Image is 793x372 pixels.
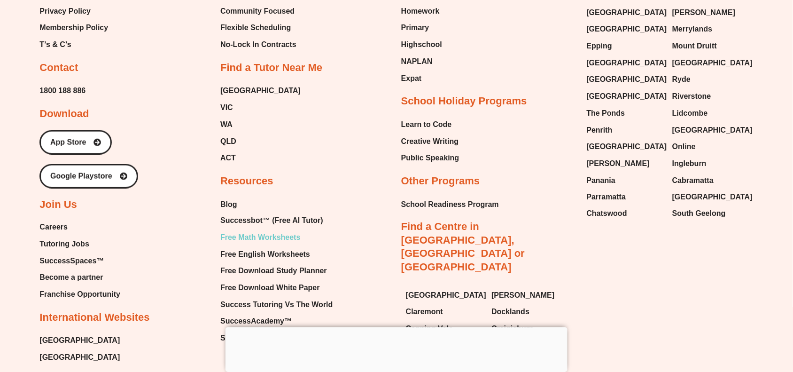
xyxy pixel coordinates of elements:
[672,72,748,87] a: Ryde
[220,298,333,312] span: Success Tutoring Vs The World
[406,322,453,336] span: Canning Vale
[672,89,711,103] span: Riverstone
[220,135,236,149] span: QLD
[587,157,650,171] span: [PERSON_NAME]
[39,21,108,35] a: Membership Policy
[220,231,300,245] span: Free Math Worksheets
[672,39,717,53] span: Mount Druitt
[401,135,459,149] a: Creative Writing
[220,198,237,212] span: Blog
[39,221,120,235] a: Careers
[220,135,301,149] a: QLD
[220,214,333,228] a: Successbot™ (Free AI Tutor)
[406,289,486,303] span: [GEOGRAPHIC_DATA]
[220,21,291,35] span: Flexible Scheduling
[39,198,77,212] h2: Join Us
[587,106,625,120] span: The Ponds
[220,248,310,262] span: Free English Worksheets
[220,248,333,262] a: Free English Worksheets
[401,118,452,132] span: Learn to Code
[672,174,714,188] span: Cabramatta
[672,22,712,36] span: Merrylands
[587,39,612,53] span: Epping
[220,84,301,98] span: [GEOGRAPHIC_DATA]
[39,164,138,189] a: Google Playstore
[672,106,748,120] a: Lidcombe
[401,95,527,108] h2: School Holiday Programs
[220,4,300,18] a: Community Focused
[587,6,667,20] span: [GEOGRAPHIC_DATA]
[587,72,667,87] span: [GEOGRAPHIC_DATA]
[220,101,233,115] span: VIC
[401,4,446,18] a: Homework
[220,332,333,346] a: SuccessResources™
[220,38,300,52] a: No-Lock In Contracts
[50,139,86,146] span: App Store
[220,198,333,212] a: Blog
[406,289,482,303] a: [GEOGRAPHIC_DATA]
[401,38,442,52] span: Highschool
[587,157,663,171] a: [PERSON_NAME]
[220,264,327,278] span: Free Download Study Planner
[39,4,91,18] span: Privacy Policy
[401,221,525,273] a: Find a Centre in [GEOGRAPHIC_DATA], [GEOGRAPHIC_DATA] or [GEOGRAPHIC_DATA]
[406,305,443,319] span: Claremont
[672,207,726,221] span: South Geelong
[39,254,104,269] span: SuccessSpaces™
[220,61,322,75] h2: Find a Tutor Near Me
[39,107,89,121] h2: Download
[587,56,663,70] a: [GEOGRAPHIC_DATA]
[401,21,446,35] a: Primary
[672,123,748,137] a: [GEOGRAPHIC_DATA]
[491,322,534,336] span: Craigieburn
[220,4,295,18] span: Community Focused
[672,157,707,171] span: Ingleburn
[672,22,748,36] a: Merrylands
[401,55,433,69] span: NAPLAN
[587,207,627,221] span: Chatswood
[587,6,663,20] a: [GEOGRAPHIC_DATA]
[220,315,333,329] a: SuccessAcademy™
[491,289,568,303] a: [PERSON_NAME]
[406,322,482,336] a: Canning Vale
[587,39,663,53] a: Epping
[220,264,333,278] a: Free Download Study Planner
[587,106,663,120] a: The Ponds
[672,190,748,204] a: [GEOGRAPHIC_DATA]
[587,123,613,137] span: Penrith
[401,21,429,35] span: Primary
[39,288,120,302] a: Franchise Opportunity
[672,123,753,137] span: [GEOGRAPHIC_DATA]
[587,140,667,154] span: [GEOGRAPHIC_DATA]
[220,315,292,329] span: SuccessAcademy™
[39,311,149,325] h2: International Websites
[401,118,459,132] a: Learn to Code
[220,281,320,295] span: Free Download White Paper
[587,190,626,204] span: Parramatta
[672,157,748,171] a: Ingleburn
[491,289,554,303] span: [PERSON_NAME]
[401,38,446,52] a: Highschool
[39,334,120,348] a: [GEOGRAPHIC_DATA]
[39,84,86,98] a: 1800 188 886
[220,151,236,165] span: ACT
[39,61,78,75] h2: Contact
[39,221,68,235] span: Careers
[401,4,440,18] span: Homework
[491,322,568,336] a: Craigieburn
[672,72,691,87] span: Ryde
[401,198,499,212] a: School Readiness Program
[672,207,748,221] a: South Geelong
[672,56,753,70] span: [GEOGRAPHIC_DATA]
[39,271,120,285] a: Become a partner
[220,21,300,35] a: Flexible Scheduling
[401,135,459,149] span: Creative Writing
[401,71,422,86] span: Expat
[672,39,748,53] a: Mount Druitt
[746,327,793,372] iframe: Chat Widget
[401,151,459,165] a: Public Speaking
